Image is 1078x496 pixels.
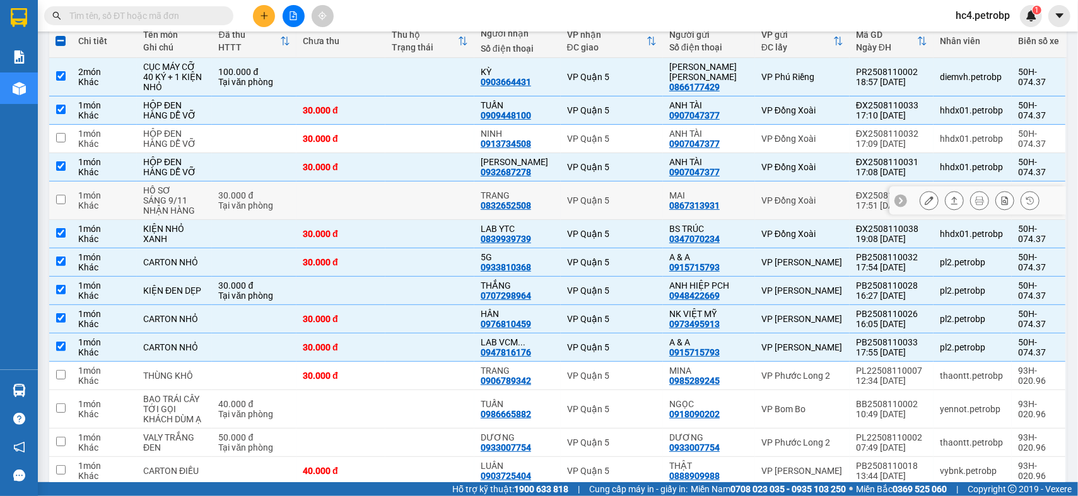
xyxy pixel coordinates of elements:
[761,257,843,267] div: VP [PERSON_NAME]
[392,42,458,52] div: Trạng thái
[143,394,206,404] div: BAO TRÁI CÂY
[856,200,927,211] div: 17:51 [DATE]
[567,285,657,296] div: VP Quận 5
[1018,129,1059,149] div: 50H-074.37
[303,229,379,239] div: 30.000 đ
[218,399,290,409] div: 40.000 đ
[481,280,554,291] div: THẮNG
[669,366,749,376] div: MINA
[289,11,298,20] span: file-add
[218,77,290,87] div: Tại văn phòng
[481,167,531,177] div: 0932687278
[589,482,688,496] span: Cung cấp máy in - giấy in:
[481,337,554,347] div: LAB VCM DENTAL
[78,110,131,120] div: Khác
[669,82,720,92] div: 0866177429
[481,28,554,38] div: Người nhận
[856,139,927,149] div: 17:09 [DATE]
[392,30,458,40] div: Thu hộ
[1018,157,1059,177] div: 50H-074.37
[920,191,939,210] div: Sửa đơn hàng
[1018,399,1059,419] div: 93H-020.96
[218,67,290,77] div: 100.000 đ
[1026,10,1037,21] img: icon-new-feature
[669,319,720,329] div: 0973495913
[481,409,531,419] div: 0986665882
[856,366,927,376] div: PL22508110007
[143,100,206,110] div: HỘP ĐEN
[856,252,927,262] div: PB2508110032
[303,105,379,115] div: 30.000 đ
[669,432,749,442] div: DƯƠNG
[567,162,657,172] div: VP Quận 5
[856,280,927,291] div: PB2508110028
[856,110,927,120] div: 17:10 [DATE]
[669,471,720,481] div: 0888909988
[856,30,917,40] div: Mã GD
[669,252,749,262] div: A & A
[567,371,657,381] div: VP Quận 5
[143,432,206,453] div: VALY TRẮNG ĐEN
[856,67,927,77] div: PR2508110002
[669,347,720,357] div: 0915715793
[1034,6,1039,14] span: 1
[303,36,379,46] div: Chưa thu
[761,466,843,476] div: VP [PERSON_NAME]
[669,139,720,149] div: 0907047377
[567,466,657,476] div: VP Quận 5
[856,167,927,177] div: 17:08 [DATE]
[940,105,1005,115] div: hhdx01.petrobp
[669,442,720,453] div: 0933007754
[567,72,657,82] div: VP Quận 5
[143,314,206,324] div: CARTON NHỎ
[893,484,947,494] strong: 0369 525 060
[481,200,531,211] div: 0832652508
[78,157,131,167] div: 1 món
[761,229,843,239] div: VP Đồng Xoài
[481,376,531,386] div: 0906789342
[1008,485,1017,493] span: copyright
[143,185,206,195] div: HỒ SƠ
[761,42,833,52] div: ĐC lấy
[143,110,206,120] div: HÀNG DỄ VỠ
[481,442,531,453] div: 0933007754
[856,291,927,301] div: 16:27 [DATE]
[69,9,218,23] input: Tìm tên, số ĐT hoặc mã đơn
[481,471,531,481] div: 0903725404
[78,67,131,77] div: 2 món
[945,191,964,210] div: Giao hàng
[78,291,131,301] div: Khác
[940,134,1005,144] div: hhdx01.petrobp
[567,404,657,414] div: VP Quận 5
[514,484,568,494] strong: 1900 633 818
[669,62,749,82] div: MINH KHÔI-LÂM
[940,437,1005,447] div: thaontt.petrobp
[856,157,927,167] div: ĐX2508110031
[481,157,554,167] div: ANH VŨ
[13,384,26,397] img: warehouse-icon
[481,461,554,471] div: LUÂN
[940,371,1005,381] div: thaontt.petrobp
[856,77,927,87] div: 18:57 [DATE]
[481,100,554,110] div: TUẤN
[303,342,379,352] div: 30.000 đ
[481,190,554,200] div: TRANG
[669,409,720,419] div: 0918090202
[481,77,531,87] div: 0903664431
[567,437,657,447] div: VP Quận 5
[481,319,531,329] div: 0976810459
[283,5,305,27] button: file-add
[946,8,1020,23] span: hc4.petrobp
[143,62,206,92] div: CỤC MÁY CỠ 40 KÝ + 1 KIỆN NHỎ
[13,413,25,425] span: question-circle
[567,30,647,40] div: VP nhận
[669,399,749,409] div: NGỌC
[143,42,206,52] div: Ghi chú
[850,25,934,58] th: Toggle SortBy
[481,234,531,244] div: 0839939739
[856,482,947,496] span: Miền Bắc
[567,195,657,205] div: VP Quận 5
[940,257,1005,267] div: pl2.petrobp
[78,77,131,87] div: Khác
[78,409,131,419] div: Khác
